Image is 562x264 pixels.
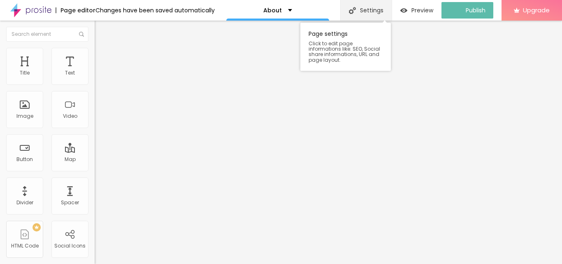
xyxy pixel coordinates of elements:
div: Spacer [61,200,79,206]
button: Preview [392,2,441,19]
div: Divider [16,200,33,206]
div: Changes have been saved automatically [95,7,215,13]
p: About [263,7,282,13]
div: Social Icons [54,243,86,249]
input: Search element [6,27,88,42]
div: HTML Code [11,243,39,249]
div: Map [65,157,76,162]
div: Video [63,113,77,119]
div: Page settings [300,23,391,71]
div: Button [16,157,33,162]
span: Upgrade [523,7,550,14]
div: Image [16,113,33,119]
span: Preview [411,7,433,14]
div: Page editor [56,7,95,13]
span: Click to edit page informations like: SEO, Social share informations, URL and page layout. [309,41,383,63]
img: Icone [349,7,356,14]
img: view-1.svg [400,7,407,14]
div: Title [20,70,30,76]
div: Text [65,70,75,76]
button: Publish [441,2,493,19]
iframe: Editor [95,21,562,264]
img: Icone [79,32,84,37]
span: Publish [466,7,485,14]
